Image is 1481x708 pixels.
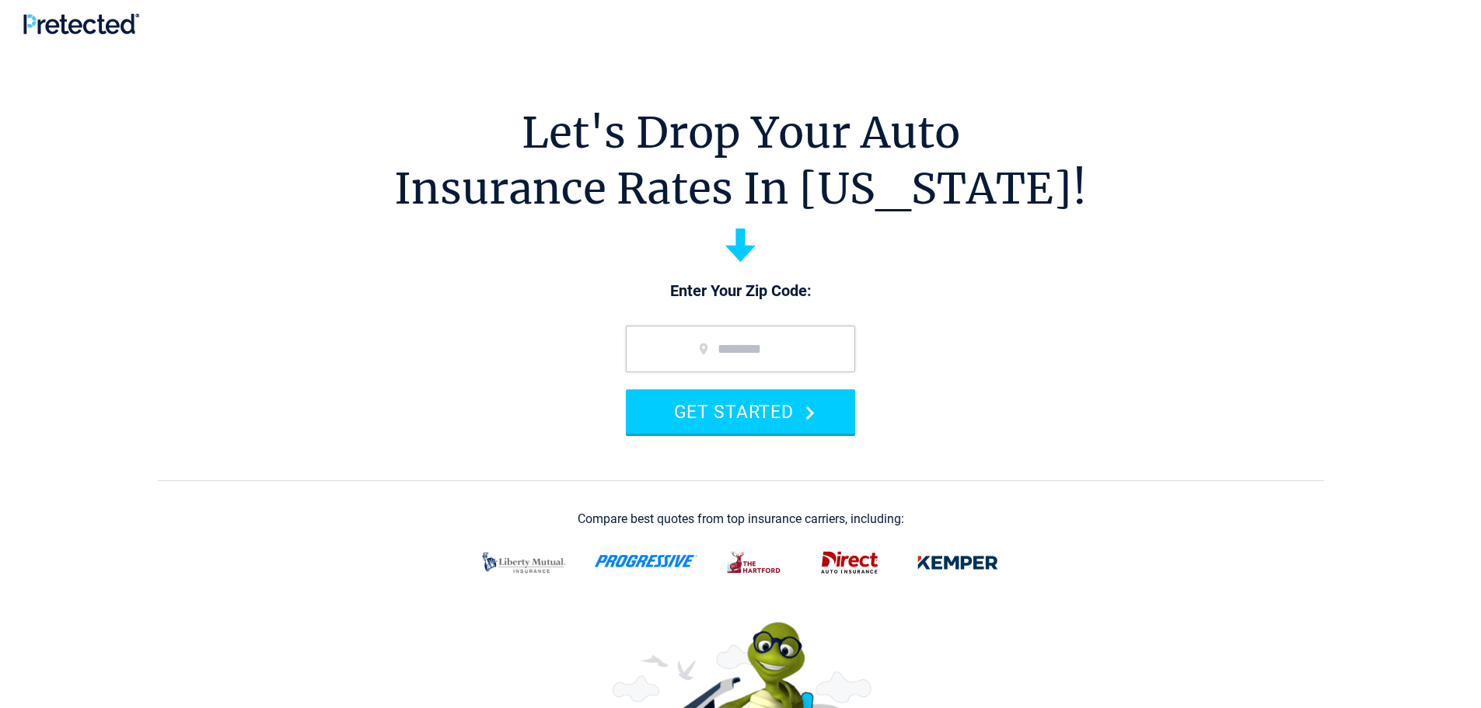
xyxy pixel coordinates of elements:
div: Compare best quotes from top insurance carriers, including: [578,512,904,526]
p: Enter Your Zip Code: [610,281,871,302]
h1: Let's Drop Your Auto Insurance Rates In [US_STATE]! [394,105,1087,217]
img: progressive [594,555,698,567]
input: zip code [626,326,855,372]
img: thehartford [717,542,793,583]
button: GET STARTED [626,389,855,434]
img: kemper [906,542,1009,583]
img: Pretected Logo [23,13,139,34]
img: direct [812,542,888,583]
img: liberty [473,542,575,583]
